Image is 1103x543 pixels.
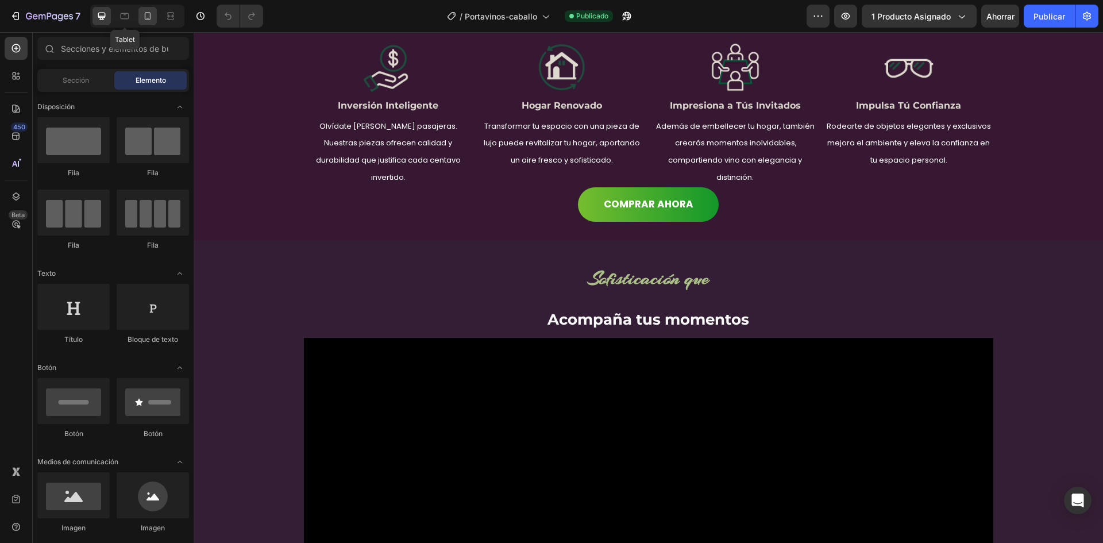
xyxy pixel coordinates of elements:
span: Abrir con palanca [171,453,189,471]
a: COMPRAR AHORA [384,155,525,190]
font: Bloque de texto [128,335,178,344]
font: Elemento [136,76,166,84]
span: Abrir con palanca [171,98,189,116]
button: Ahorrar [981,5,1019,28]
font: Publicar [1033,11,1065,21]
strong: Acompaña tus momentos [354,278,556,296]
div: Abrir Intercom Messenger [1064,487,1092,514]
button: Publicar [1024,5,1075,28]
font: 7 [75,10,80,22]
font: Fila [68,241,79,249]
button: 1 producto asignado [862,5,977,28]
font: Ahorrar [986,11,1015,21]
span: Rodearte de objetos elegantes y exclusivos mejora el ambiente y eleva la confianza en tu espacio ... [633,88,797,134]
font: Fila [68,168,79,177]
font: Beta [11,211,25,219]
iframe: Área de diseño [194,32,1103,543]
img: gafas-icono.png [689,9,741,61]
span: Abrir con palanca [171,264,189,283]
div: Deshacer/Rehacer [217,5,263,28]
font: Botón [37,363,56,372]
font: Disposición [37,102,75,111]
strong: Impresiona a Tús Invitados [476,68,607,79]
font: 1 producto asignado [871,11,951,21]
img: icono-reunion.png [516,9,568,61]
font: Publicado [576,11,608,20]
strong: COMPRAR AHORA [410,165,500,179]
font: Sección [63,76,89,84]
strong: Impulsa Tú Confianza [662,68,768,79]
input: Secciones y elementos de búsqueda [37,37,189,60]
font: Título [64,335,83,344]
strong: Sofisticación que [394,233,515,259]
strong: Hogar Renovado [328,68,408,79]
font: Botón [64,429,83,438]
font: / [460,11,462,21]
font: Texto [37,269,56,278]
font: Botón [144,429,163,438]
font: Imagen [141,523,165,532]
button: 7 [5,5,86,28]
font: Medios de comunicación [37,457,118,466]
font: Imagen [61,523,86,532]
font: Fila [147,168,159,177]
font: Fila [147,241,159,249]
span: Además de embellecer tu hogar, también crearás momentos inolvidables, compartiendo vino con elega... [462,88,621,151]
span: Abrir con palanca [171,359,189,377]
font: 450 [13,123,25,131]
span: Transformar tu espacio con una pieza de lujo puede revitalizar tu hogar, aportando un aire fresco... [290,88,446,134]
font: Portavinos-caballo [465,11,537,21]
